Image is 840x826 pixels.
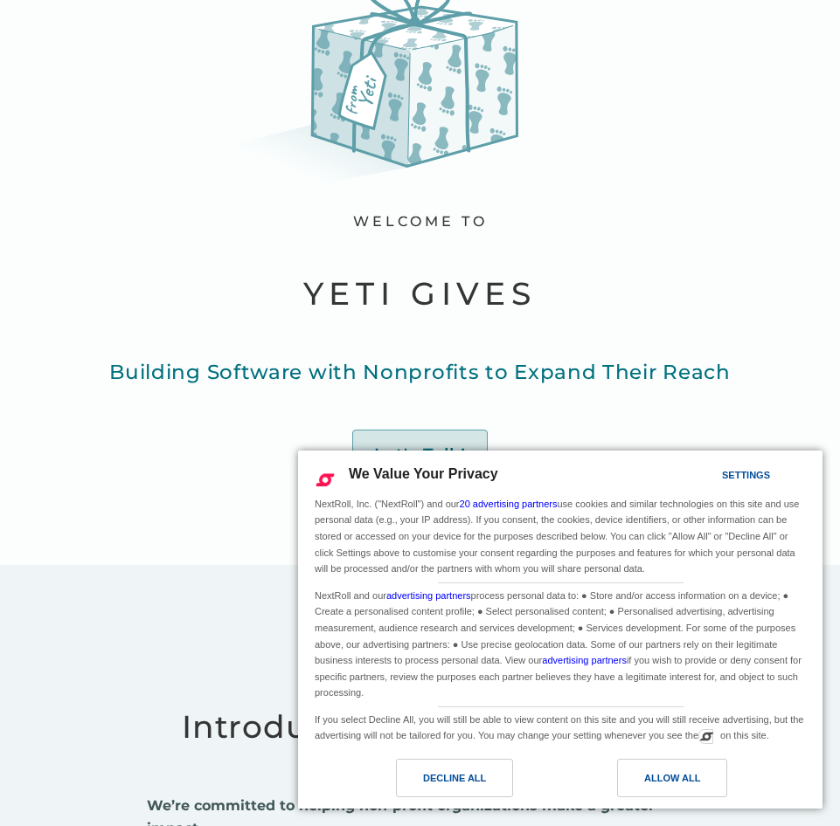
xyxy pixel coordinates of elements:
[386,590,471,601] a: advertising partners
[542,655,627,665] a: advertising partners
[722,465,770,485] div: Settings
[311,583,809,703] div: NextRoll and our process personal data to: ● Store and/or access information on a device; ● Creat...
[352,430,488,481] a: Let's Talk!
[644,768,700,788] div: Allow All
[349,466,498,481] span: We Value Your Privacy
[691,461,733,493] a: Settings
[309,759,560,806] a: Decline All
[109,356,731,389] p: Building Software with Nonprofits to Expand Their Reach
[311,494,809,579] div: NextRoll, Inc. ("NextRoll") and our use cookies and similar technologies on this site and use per...
[311,707,809,746] div: If you select Decline All, you will still be able to view content on this site and you will still...
[560,759,812,806] a: Allow All
[423,768,486,788] div: Decline All
[374,444,466,466] div: Let's Talk!
[353,213,488,231] div: welcome to
[460,499,558,509] a: 20 advertising partners
[303,273,537,314] h1: yeti gives
[147,702,584,753] h2: Introducing Yeti Gives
